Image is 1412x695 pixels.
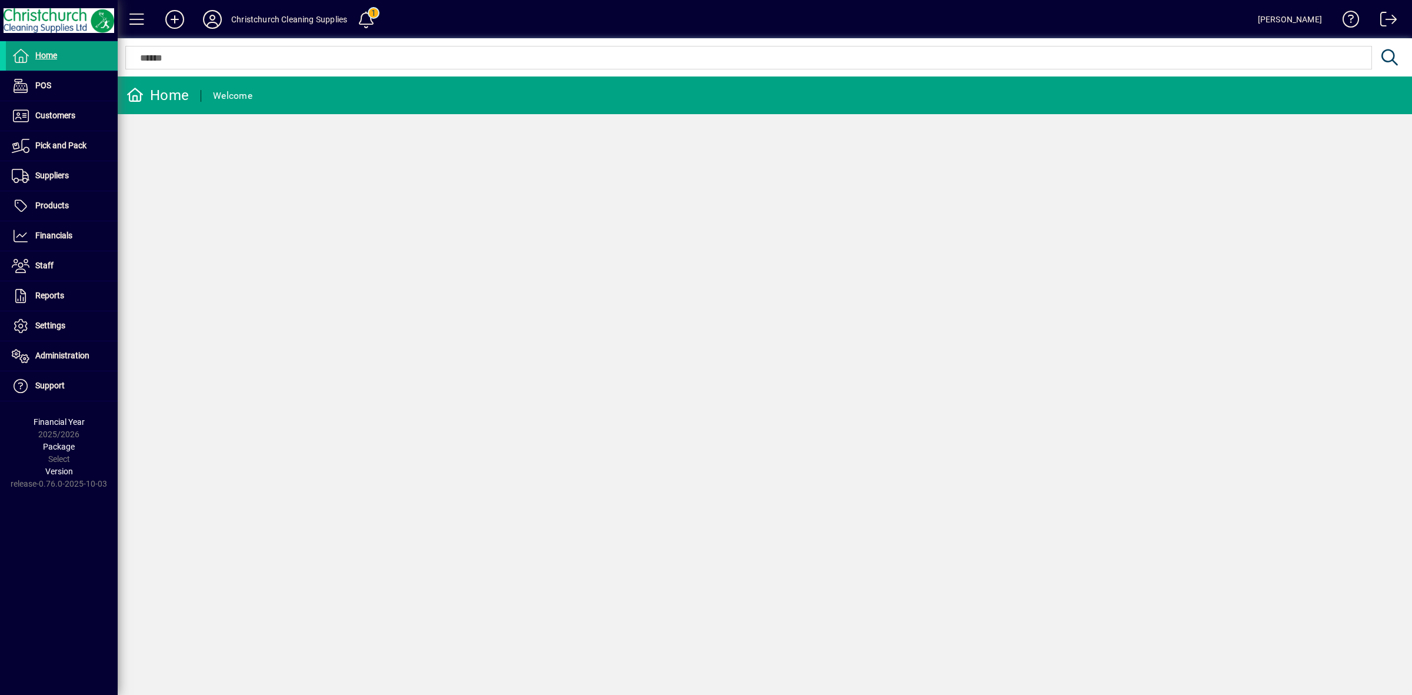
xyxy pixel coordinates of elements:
[45,467,73,476] span: Version
[6,131,118,161] a: Pick and Pack
[35,381,65,390] span: Support
[35,321,65,330] span: Settings
[6,371,118,401] a: Support
[35,231,72,240] span: Financials
[6,71,118,101] a: POS
[35,201,69,210] span: Products
[231,10,347,29] div: Christchurch Cleaning Supplies
[156,9,194,30] button: Add
[6,161,118,191] a: Suppliers
[35,141,86,150] span: Pick and Pack
[35,291,64,300] span: Reports
[35,351,89,360] span: Administration
[6,311,118,341] a: Settings
[6,191,118,221] a: Products
[1334,2,1360,41] a: Knowledge Base
[6,281,118,311] a: Reports
[194,9,231,30] button: Profile
[35,111,75,120] span: Customers
[43,442,75,451] span: Package
[35,81,51,90] span: POS
[6,251,118,281] a: Staff
[6,221,118,251] a: Financials
[1258,10,1322,29] div: [PERSON_NAME]
[6,101,118,131] a: Customers
[35,171,69,180] span: Suppliers
[213,87,252,105] div: Welcome
[1371,2,1397,41] a: Logout
[6,341,118,371] a: Administration
[34,417,85,427] span: Financial Year
[35,51,57,60] span: Home
[35,261,54,270] span: Staff
[126,86,189,105] div: Home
